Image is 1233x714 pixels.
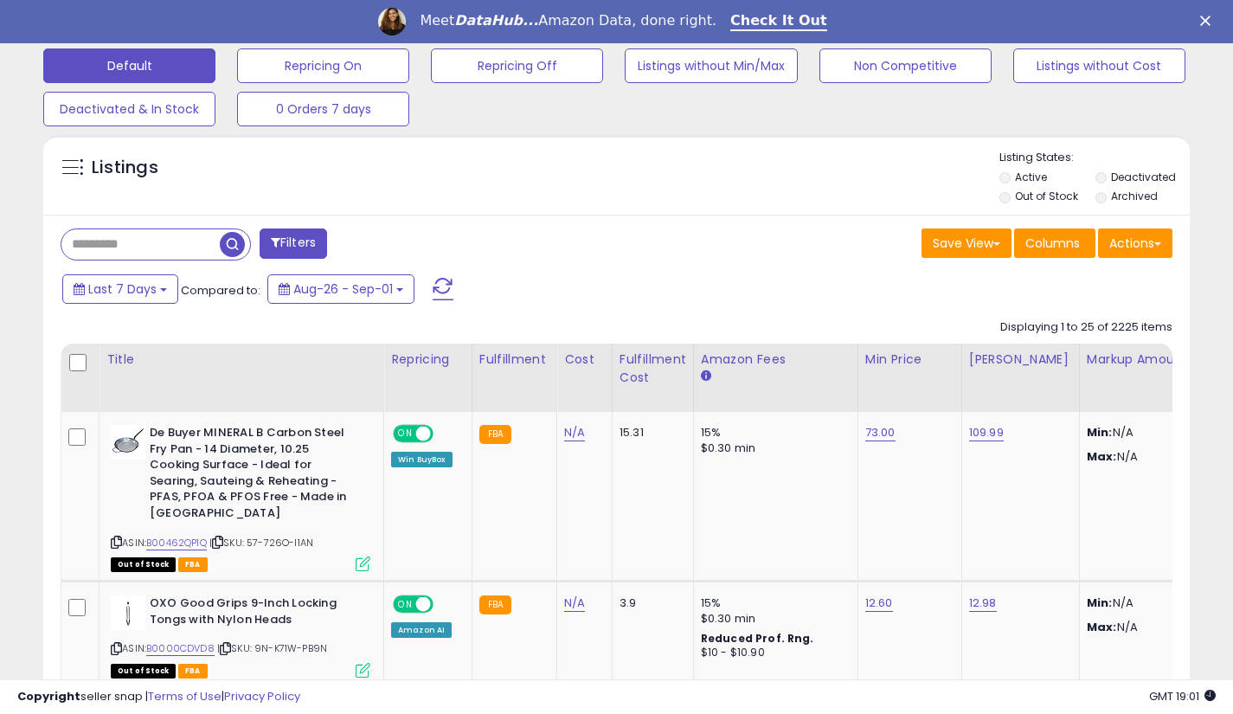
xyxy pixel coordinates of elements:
[106,351,376,369] div: Title
[43,92,215,126] button: Deactivated & In Stock
[865,424,896,441] a: 73.00
[62,274,178,304] button: Last 7 Days
[111,557,176,572] span: All listings that are currently out of stock and unavailable for purchase on Amazon
[111,425,145,460] img: 31kOFN-9HpL._SL40_.jpg
[1111,170,1176,184] label: Deactivated
[730,12,827,31] a: Check It Out
[92,156,158,180] h5: Listings
[865,595,893,612] a: 12.60
[1013,48,1185,83] button: Listings without Cost
[620,595,680,611] div: 3.9
[1087,595,1230,611] p: N/A
[17,689,300,705] div: seller snap | |
[395,427,416,441] span: ON
[564,595,585,612] a: N/A
[209,536,313,550] span: | SKU: 57-726O-I1AN
[1098,228,1172,258] button: Actions
[1000,319,1172,336] div: Displaying 1 to 25 of 2225 items
[819,48,992,83] button: Non Competitive
[150,595,360,632] b: OXO Good Grips 9-Inch Locking Tongs with Nylon Heads
[479,595,511,614] small: FBA
[237,48,409,83] button: Repricing On
[1087,620,1230,635] p: N/A
[431,597,459,612] span: OFF
[1200,16,1217,26] div: Close
[969,595,997,612] a: 12.98
[181,282,260,299] span: Compared to:
[620,425,680,441] div: 15.31
[1015,170,1047,184] label: Active
[224,688,300,704] a: Privacy Policy
[431,427,459,441] span: OFF
[969,424,1004,441] a: 109.99
[1087,619,1117,635] strong: Max:
[17,688,80,704] strong: Copyright
[178,557,208,572] span: FBA
[999,150,1190,166] p: Listing States:
[1087,595,1113,611] strong: Min:
[43,48,215,83] button: Default
[1087,448,1117,465] strong: Max:
[391,622,452,638] div: Amazon AI
[479,351,549,369] div: Fulfillment
[865,351,954,369] div: Min Price
[146,536,207,550] a: B00462QP1Q
[1087,424,1113,441] strong: Min:
[701,369,711,384] small: Amazon Fees.
[479,425,511,444] small: FBA
[922,228,1011,258] button: Save View
[564,351,605,369] div: Cost
[88,280,157,298] span: Last 7 Days
[111,425,370,569] div: ASIN:
[625,48,797,83] button: Listings without Min/Max
[701,425,844,441] div: 15%
[1025,235,1080,252] span: Columns
[1111,189,1158,203] label: Archived
[391,452,453,467] div: Win BuyBox
[150,425,360,525] b: De Buyer MINERAL B Carbon Steel Fry Pan - 14 Diameter, 10.25 Cooking Surface - Ideal for Searing,...
[701,595,844,611] div: 15%
[420,12,716,29] div: Meet Amazon Data, done right.
[701,646,844,660] div: $10 - $10.90
[391,351,465,369] div: Repricing
[148,688,222,704] a: Terms of Use
[701,611,844,627] div: $0.30 min
[217,641,327,655] span: | SKU: 9N-K71W-PB9N
[395,597,416,612] span: ON
[454,12,538,29] i: DataHub...
[620,351,686,387] div: Fulfillment Cost
[378,8,406,35] img: Profile image for Georgie
[146,641,215,656] a: B0000CDVD8
[267,274,414,304] button: Aug-26 - Sep-01
[237,92,409,126] button: 0 Orders 7 days
[1087,425,1230,441] p: N/A
[111,595,370,676] div: ASIN:
[293,280,393,298] span: Aug-26 - Sep-01
[431,48,603,83] button: Repricing Off
[564,424,585,441] a: N/A
[260,228,327,259] button: Filters
[701,441,844,456] div: $0.30 min
[701,631,814,646] b: Reduced Prof. Rng.
[1149,688,1216,704] span: 2025-09-9 19:01 GMT
[969,351,1072,369] div: [PERSON_NAME]
[1015,189,1078,203] label: Out of Stock
[111,595,145,630] img: 21B2+9O-K+L._SL40_.jpg
[701,351,851,369] div: Amazon Fees
[1014,228,1095,258] button: Columns
[1087,449,1230,465] p: N/A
